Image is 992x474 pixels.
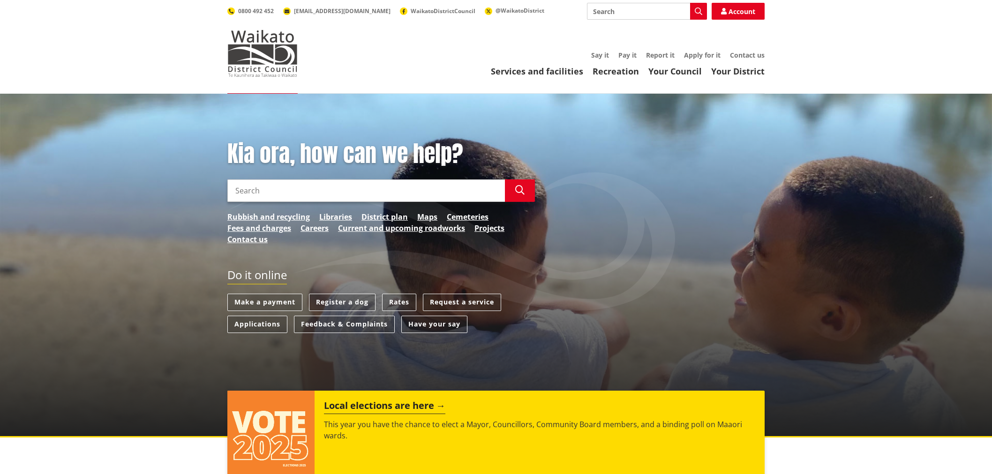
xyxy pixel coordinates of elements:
[417,211,437,222] a: Maps
[485,7,544,15] a: @WaikatoDistrict
[447,211,488,222] a: Cemeteries
[238,7,274,15] span: 0800 492 452
[730,51,765,59] a: Contact us
[227,234,268,245] a: Contact us
[587,3,707,20] input: Search input
[496,7,544,15] span: @WaikatoDistrict
[338,222,465,234] a: Current and upcoming roadworks
[227,179,505,202] input: Search input
[227,30,298,77] img: Waikato District Council - Te Kaunihera aa Takiwaa o Waikato
[294,316,395,333] a: Feedback & Complaints
[294,7,391,15] span: [EMAIL_ADDRESS][DOMAIN_NAME]
[309,294,376,311] a: Register a dog
[227,7,274,15] a: 0800 492 452
[227,316,287,333] a: Applications
[712,3,765,20] a: Account
[684,51,721,59] a: Apply for it
[227,222,291,234] a: Fees and charges
[491,66,583,77] a: Services and facilities
[382,294,416,311] a: Rates
[361,211,408,222] a: District plan
[646,51,675,59] a: Report it
[591,51,609,59] a: Say it
[301,222,329,234] a: Careers
[711,66,765,77] a: Your District
[227,268,287,285] h2: Do it online
[227,141,535,168] h1: Kia ora, how can we help?
[648,66,702,77] a: Your Council
[283,7,391,15] a: [EMAIL_ADDRESS][DOMAIN_NAME]
[618,51,637,59] a: Pay it
[227,294,302,311] a: Make a payment
[324,400,445,414] h2: Local elections are here
[474,222,504,234] a: Projects
[400,7,475,15] a: WaikatoDistrictCouncil
[411,7,475,15] span: WaikatoDistrictCouncil
[227,211,310,222] a: Rubbish and recycling
[593,66,639,77] a: Recreation
[319,211,352,222] a: Libraries
[423,294,501,311] a: Request a service
[401,316,467,333] a: Have your say
[324,419,755,441] p: This year you have the chance to elect a Mayor, Councillors, Community Board members, and a bindi...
